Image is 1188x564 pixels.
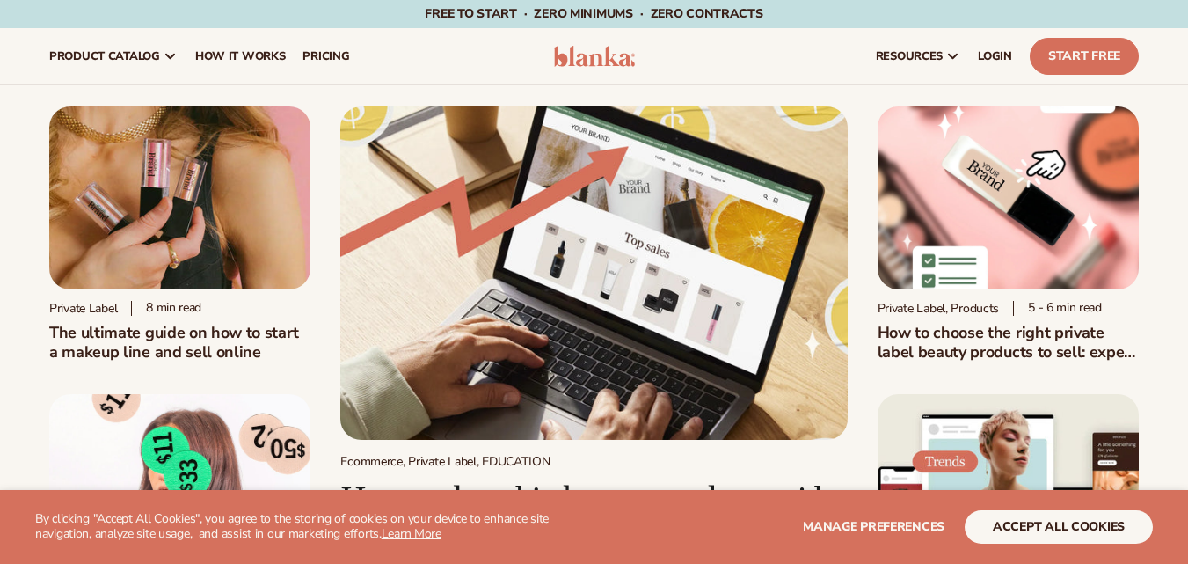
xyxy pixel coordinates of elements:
h1: The ultimate guide on how to start a makeup line and sell online [49,323,310,362]
a: product catalog [40,28,186,84]
a: How It Works [186,28,295,84]
span: product catalog [49,49,160,63]
a: Person holding branded make up with a solid pink background Private label 8 min readThe ultimate ... [49,106,310,362]
button: accept all cookies [965,510,1153,544]
h2: How to choose the right private label beauty products to sell: expert advice [878,323,1139,362]
a: Private Label Beauty Products Click Private Label, Products 5 - 6 min readHow to choose the right... [878,106,1139,362]
img: Growing money with ecommerce [340,106,847,440]
a: resources [867,28,969,84]
span: Free to start · ZERO minimums · ZERO contracts [425,5,762,22]
a: Start Free [1030,38,1139,75]
span: How It Works [195,49,286,63]
div: Private label [49,301,117,316]
div: 8 min read [131,301,201,316]
span: resources [876,49,943,63]
div: Ecommerce, Private Label, EDUCATION [340,454,847,469]
button: Manage preferences [803,510,944,544]
h2: How to dropship beauty products with [PERSON_NAME] in 5 steps [340,480,847,557]
span: pricing [302,49,349,63]
img: logo [553,46,636,67]
img: Private Label Beauty Products Click [878,106,1139,289]
div: 5 - 6 min read [1013,301,1102,316]
span: Manage preferences [803,518,944,535]
img: Person holding branded make up with a solid pink background [49,106,310,289]
span: LOGIN [978,49,1012,63]
div: Private Label, Products [878,301,1000,316]
p: By clicking "Accept All Cookies", you agree to the storing of cookies on your device to enhance s... [35,512,587,542]
a: Learn More [382,525,441,542]
a: pricing [294,28,358,84]
a: LOGIN [969,28,1021,84]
